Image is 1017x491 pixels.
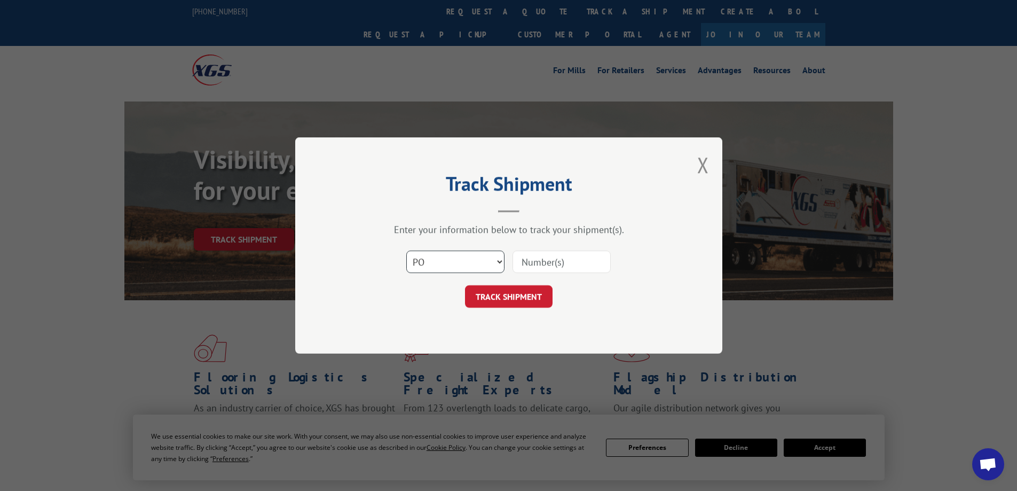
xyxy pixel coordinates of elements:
div: Enter your information below to track your shipment(s). [349,223,669,236]
div: Open chat [972,448,1004,480]
input: Number(s) [513,251,611,273]
button: TRACK SHIPMENT [465,285,553,308]
button: Close modal [697,151,709,179]
h2: Track Shipment [349,176,669,197]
